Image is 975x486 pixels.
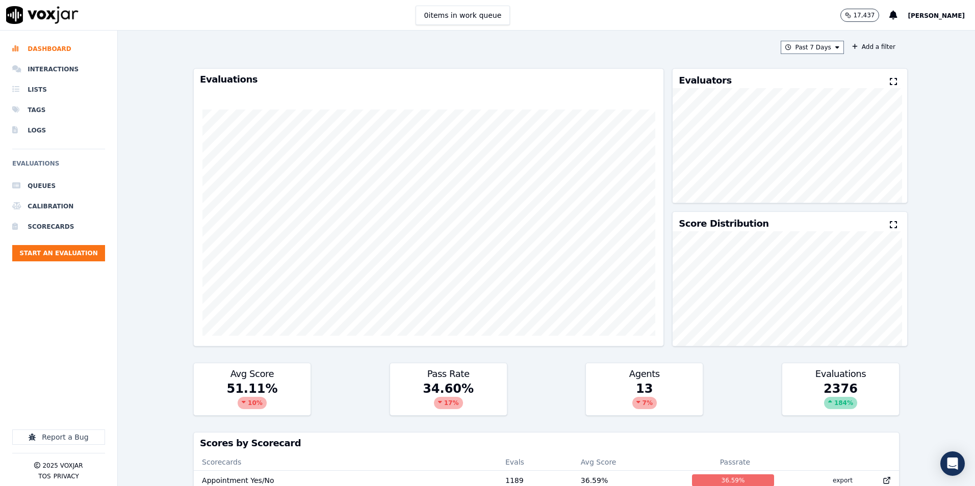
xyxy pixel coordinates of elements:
div: 17 % [434,397,463,409]
th: Scorecards [194,454,497,470]
div: 13 [586,381,703,415]
button: Add a filter [848,41,900,53]
th: Avg Score [573,454,684,470]
button: 0items in work queue [416,6,510,25]
h3: Avg Score [200,369,304,379]
div: Open Intercom Messenger [940,451,965,476]
h3: Pass Rate [396,369,501,379]
h3: Evaluations [788,369,893,379]
button: Report a Bug [12,429,105,445]
a: Dashboard [12,39,105,59]
h6: Evaluations [12,157,105,176]
a: Logs [12,120,105,141]
a: Calibration [12,196,105,217]
a: Lists [12,79,105,100]
img: voxjar logo [6,6,79,24]
button: Past 7 Days [781,41,844,54]
p: 2025 Voxjar [42,462,83,470]
h3: Evaluators [679,76,731,85]
div: 51.11 % [194,381,311,415]
div: 2376 [782,381,899,415]
th: Passrate [684,454,786,470]
a: Queues [12,176,105,196]
a: Scorecards [12,217,105,237]
p: 17,437 [853,11,875,19]
div: 10 % [238,397,267,409]
a: Interactions [12,59,105,79]
button: [PERSON_NAME] [908,9,975,21]
h3: Scores by Scorecard [200,439,893,448]
button: Privacy [54,472,79,480]
div: 34.60 % [390,381,507,415]
button: Start an Evaluation [12,245,105,261]
h3: Evaluations [200,75,657,84]
span: [PERSON_NAME] [908,12,965,19]
button: TOS [38,472,50,480]
button: 17,437 [840,9,889,22]
h3: Score Distribution [679,219,768,228]
h3: Agents [592,369,697,379]
div: 184 % [824,397,857,409]
th: Evals [497,454,573,470]
a: Tags [12,100,105,120]
button: 17,437 [840,9,879,22]
div: 7 % [632,397,657,409]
